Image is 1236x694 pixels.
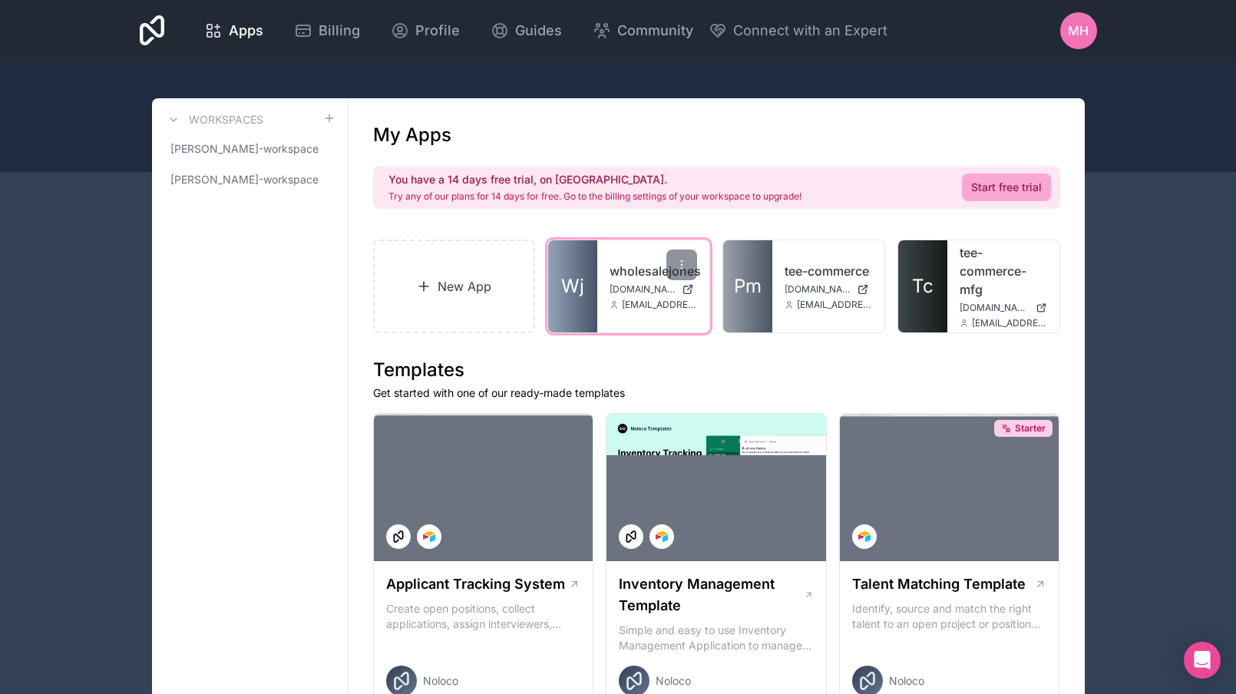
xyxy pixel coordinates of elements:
[733,20,887,41] span: Connect with an Expert
[972,317,1047,329] span: [EMAIL_ADDRESS][DOMAIN_NAME]
[423,530,435,543] img: Airtable Logo
[561,274,584,299] span: Wj
[610,283,676,296] span: [DOMAIN_NAME]
[373,123,451,147] h1: My Apps
[785,262,872,280] a: tee-commerce
[388,190,801,203] p: Try any of our plans for 14 days for free. Go to the billing settings of your workspace to upgrade!
[164,135,335,163] a: [PERSON_NAME]-workspace
[1015,422,1046,435] span: Starter
[960,302,1029,314] span: [DOMAIN_NAME]
[164,166,335,193] a: [PERSON_NAME]-workspace
[962,173,1051,201] a: Start free trial
[515,20,562,41] span: Guides
[548,240,597,332] a: Wj
[423,673,458,689] span: Noloco
[478,14,574,48] a: Guides
[617,20,693,41] span: Community
[656,530,668,543] img: Airtable Logo
[170,141,319,157] span: [PERSON_NAME]-workspace
[282,14,372,48] a: Billing
[189,112,263,127] h3: Workspaces
[373,240,536,333] a: New App
[656,673,691,689] span: Noloco
[192,14,276,48] a: Apps
[709,20,887,41] button: Connect with an Expert
[610,262,697,280] a: wholesalejones
[1068,21,1089,40] span: MH
[785,283,851,296] span: [DOMAIN_NAME]
[164,111,263,129] a: Workspaces
[378,14,472,48] a: Profile
[889,673,924,689] span: Noloco
[734,274,762,299] span: Pm
[319,20,360,41] span: Billing
[386,601,581,632] p: Create open positions, collect applications, assign interviewers, centralise candidate feedback a...
[386,573,565,595] h1: Applicant Tracking System
[960,243,1047,299] a: tee-commerce-mfg
[622,299,697,311] span: [EMAIL_ADDRESS][DOMAIN_NAME]
[388,172,801,187] h2: You have a 14 days free trial, on [GEOGRAPHIC_DATA].
[960,302,1047,314] a: [DOMAIN_NAME]
[852,573,1026,595] h1: Talent Matching Template
[373,385,1060,401] p: Get started with one of our ready-made templates
[723,240,772,332] a: Pm
[898,240,947,332] a: Tc
[415,20,460,41] span: Profile
[619,573,803,616] h1: Inventory Management Template
[858,530,871,543] img: Airtable Logo
[852,601,1047,632] p: Identify, source and match the right talent to an open project or position with our Talent Matchi...
[1184,642,1221,679] div: Open Intercom Messenger
[785,283,872,296] a: [DOMAIN_NAME]
[619,623,814,653] p: Simple and easy to use Inventory Management Application to manage your stock, orders and Manufact...
[610,283,697,296] a: [DOMAIN_NAME]
[373,358,1060,382] h1: Templates
[580,14,706,48] a: Community
[170,172,319,187] span: [PERSON_NAME]-workspace
[229,20,263,41] span: Apps
[912,274,934,299] span: Tc
[797,299,872,311] span: [EMAIL_ADDRESS][DOMAIN_NAME]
